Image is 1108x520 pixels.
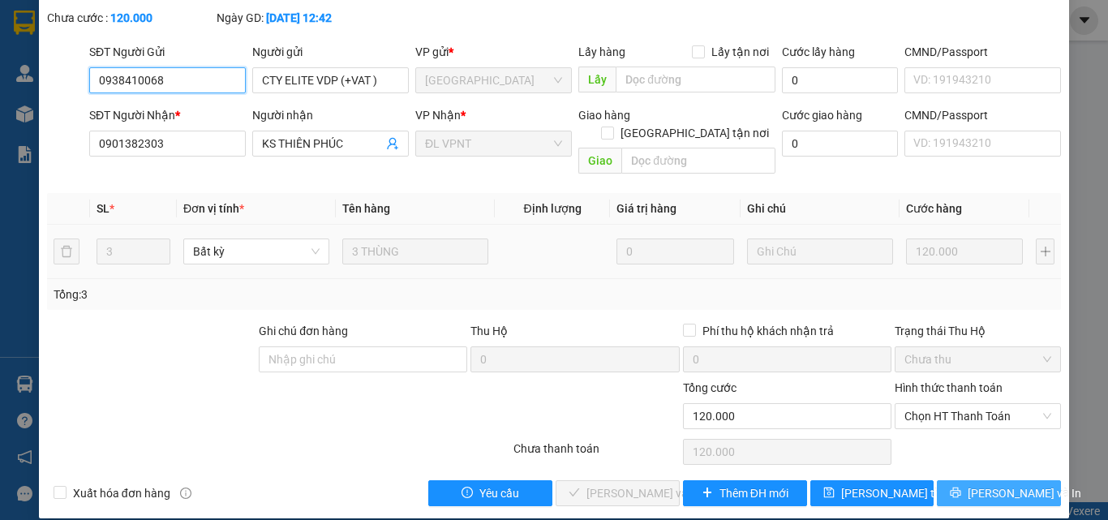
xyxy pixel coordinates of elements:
[193,239,320,264] span: Bất kỳ
[54,239,79,264] button: delete
[425,131,562,156] span: ĐL VPNT
[252,43,409,61] div: Người gửi
[683,480,807,506] button: plusThêm ĐH mới
[950,487,961,500] span: printer
[252,106,409,124] div: Người nhận
[183,202,244,215] span: Đơn vị tính
[895,322,1061,340] div: Trạng thái Thu Hộ
[616,239,733,264] input: 0
[415,109,461,122] span: VP Nhận
[904,404,1051,428] span: Chọn HT Thanh Toán
[616,202,676,215] span: Giá trị hàng
[266,11,332,24] b: [DATE] 12:42
[705,43,775,61] span: Lấy tận nơi
[904,43,1061,61] div: CMND/Passport
[428,480,552,506] button: exclamation-circleYêu cầu
[895,381,1003,394] label: Hình thức thanh toán
[556,480,680,506] button: check[PERSON_NAME] và Giao hàng
[696,322,840,340] span: Phí thu hộ khách nhận trả
[782,131,898,157] input: Cước giao hàng
[747,239,893,264] input: Ghi Chú
[904,106,1061,124] div: CMND/Passport
[89,43,246,61] div: SĐT Người Gửi
[578,45,625,58] span: Lấy hàng
[470,324,508,337] span: Thu Hộ
[741,193,900,225] th: Ghi chú
[968,484,1081,502] span: [PERSON_NAME] và In
[47,9,213,27] div: Chưa cước :
[841,484,971,502] span: [PERSON_NAME] thay đổi
[719,484,788,502] span: Thêm ĐH mới
[904,347,1051,372] span: Chưa thu
[259,346,467,372] input: Ghi chú đơn hàng
[386,137,399,150] span: user-add
[702,487,713,500] span: plus
[621,148,775,174] input: Dọc đường
[578,148,621,174] span: Giao
[342,202,390,215] span: Tên hàng
[97,202,110,215] span: SL
[616,67,775,92] input: Dọc đường
[67,484,177,502] span: Xuất hóa đơn hàng
[782,67,898,93] input: Cước lấy hàng
[512,440,681,468] div: Chưa thanh toán
[906,239,1023,264] input: 0
[217,9,383,27] div: Ngày GD:
[782,45,855,58] label: Cước lấy hàng
[906,202,962,215] span: Cước hàng
[415,43,572,61] div: VP gửi
[110,11,152,24] b: 120.000
[89,106,246,124] div: SĐT Người Nhận
[425,68,562,92] span: ĐL Quận 1
[462,487,473,500] span: exclamation-circle
[342,239,488,264] input: VD: Bàn, Ghế
[54,286,429,303] div: Tổng: 3
[810,480,934,506] button: save[PERSON_NAME] thay đổi
[578,67,616,92] span: Lấy
[614,124,775,142] span: [GEOGRAPHIC_DATA] tận nơi
[479,484,519,502] span: Yêu cầu
[523,202,581,215] span: Định lượng
[823,487,835,500] span: save
[259,324,348,337] label: Ghi chú đơn hàng
[683,381,737,394] span: Tổng cước
[180,488,191,499] span: info-circle
[1036,239,1054,264] button: plus
[937,480,1061,506] button: printer[PERSON_NAME] và In
[578,109,630,122] span: Giao hàng
[782,109,862,122] label: Cước giao hàng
